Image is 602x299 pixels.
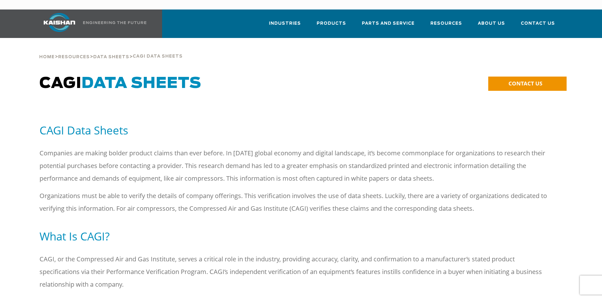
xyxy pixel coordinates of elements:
span: Data Sheets [93,55,129,59]
a: Resources [430,15,462,37]
img: kaishan logo [36,13,83,32]
a: Products [317,15,346,37]
span: Contact Us [521,20,555,27]
span: Resources [58,55,90,59]
div: > > > [39,38,183,62]
span: About Us [478,20,505,27]
p: Organizations must be able to verify the details of company offerings. This verification involves... [40,190,551,215]
a: About Us [478,15,505,37]
a: Resources [58,54,90,59]
span: Resources [430,20,462,27]
a: Contact Us [521,15,555,37]
span: Cagi Data Sheets [133,54,183,59]
span: Home [39,55,55,59]
p: CAGI, or the Compressed Air and Gas Institute, serves a critical role in the industry, providing ... [40,253,551,291]
span: Data Sheets [82,76,201,91]
img: Engineering the future [83,21,146,24]
p: Companies are making bolder product claims than ever before. In [DATE] global economy and digital... [40,147,551,185]
a: Industries [269,15,301,37]
a: Kaishan USA [36,9,148,38]
span: Parts and Service [362,20,415,27]
span: Industries [269,20,301,27]
a: Parts and Service [362,15,415,37]
span: CONTACT US [508,80,542,87]
a: CONTACT US [488,77,567,91]
a: Data Sheets [93,54,129,59]
h5: CAGI Data Sheets [40,123,563,137]
span: Products [317,20,346,27]
span: CAGI [40,76,201,91]
a: Home [39,54,55,59]
h5: What Is CAGI? [40,229,563,243]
